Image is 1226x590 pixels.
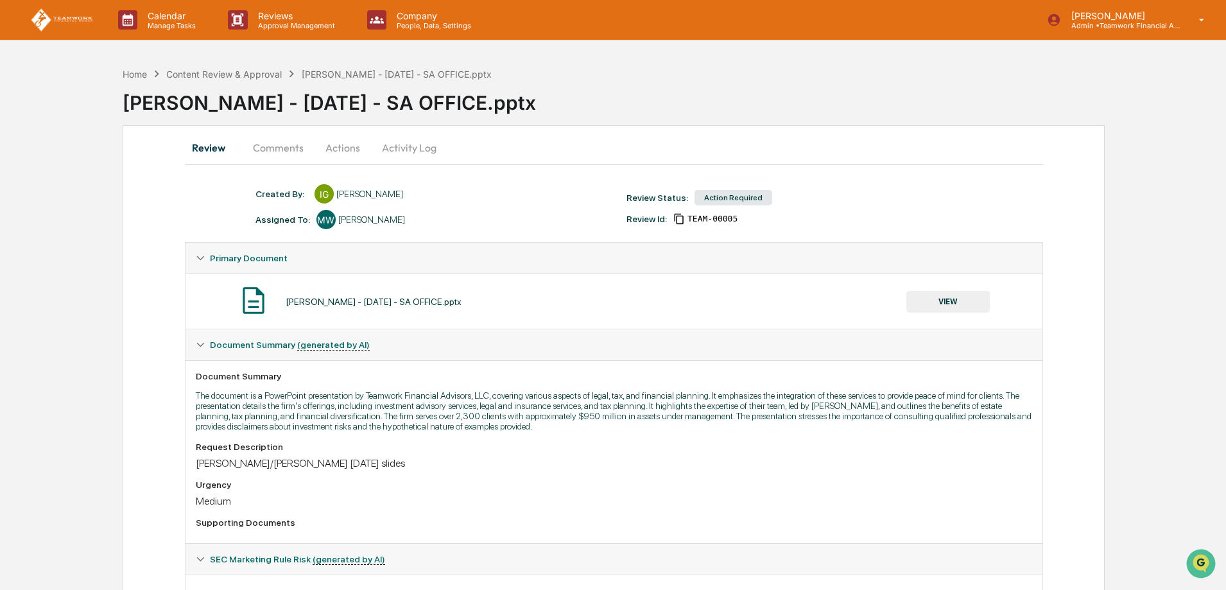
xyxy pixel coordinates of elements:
[626,193,688,203] div: Review Status:
[210,253,288,263] span: Primary Document
[372,132,447,163] button: Activity Log
[26,162,83,175] span: Preclearance
[44,98,211,111] div: Start new chat
[13,98,36,121] img: 1746055101610-c473b297-6a78-478c-a979-82029cc54cd1
[91,217,155,227] a: Powered byPylon
[26,186,81,199] span: Data Lookup
[315,184,334,204] div: IG
[210,554,385,564] span: SEC Marketing Rule Risk
[166,69,282,80] div: Content Review & Approval
[13,163,23,173] div: 🖐️
[687,214,738,224] span: dd55a9aa-0e4d-4db1-81db-27d310c7d15c
[1061,10,1180,21] p: [PERSON_NAME]
[313,554,385,565] u: (generated by AI)
[13,27,234,48] p: How can we help?
[297,340,370,351] u: (generated by AI)
[196,442,1032,452] div: Request Description
[137,21,202,30] p: Manage Tasks
[906,291,990,313] button: VIEW
[196,495,1032,507] div: Medium
[13,187,23,198] div: 🔎
[338,214,405,225] div: [PERSON_NAME]
[237,284,270,317] img: Document Icon
[1061,21,1180,30] p: Admin • Teamwork Financial Advisors
[336,189,403,199] div: [PERSON_NAME]
[243,132,314,163] button: Comments
[88,157,164,180] a: 🗄️Attestations
[44,111,162,121] div: We're available if you need us!
[31,8,92,32] img: logo
[196,371,1032,381] div: Document Summary
[137,10,202,21] p: Calendar
[186,329,1042,360] div: Document Summary (generated by AI)
[123,69,147,80] div: Home
[8,181,86,204] a: 🔎Data Lookup
[626,214,667,224] div: Review Id:
[248,21,341,30] p: Approval Management
[186,360,1042,543] div: Document Summary (generated by AI)
[248,10,341,21] p: Reviews
[185,132,243,163] button: Review
[302,69,492,80] div: [PERSON_NAME] - [DATE] - SA OFFICE.pptx
[196,517,1032,528] div: Supporting Documents
[255,189,308,199] div: Created By: ‎ ‎
[218,102,234,117] button: Start new chat
[106,162,159,175] span: Attestations
[286,297,462,307] div: [PERSON_NAME] - [DATE] - SA OFFICE.pptx
[8,157,88,180] a: 🖐️Preclearance
[186,544,1042,575] div: SEC Marketing Rule Risk (generated by AI)
[210,340,370,350] span: Document Summary
[186,273,1042,329] div: Primary Document
[255,214,310,225] div: Assigned To:
[386,21,478,30] p: People, Data, Settings
[93,163,103,173] div: 🗄️
[196,457,1032,469] div: [PERSON_NAME]/[PERSON_NAME] [DATE] slides
[386,10,478,21] p: Company
[196,480,1032,490] div: Urgency
[196,390,1032,431] p: The document is a PowerPoint presentation by Teamwork Financial Advisors, LLC, covering various a...
[185,132,1043,163] div: secondary tabs example
[1185,548,1220,582] iframe: Open customer support
[123,81,1226,114] div: [PERSON_NAME] - [DATE] - SA OFFICE.pptx
[695,190,772,205] div: Action Required
[186,243,1042,273] div: Primary Document
[316,210,336,229] div: MW
[128,218,155,227] span: Pylon
[314,132,372,163] button: Actions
